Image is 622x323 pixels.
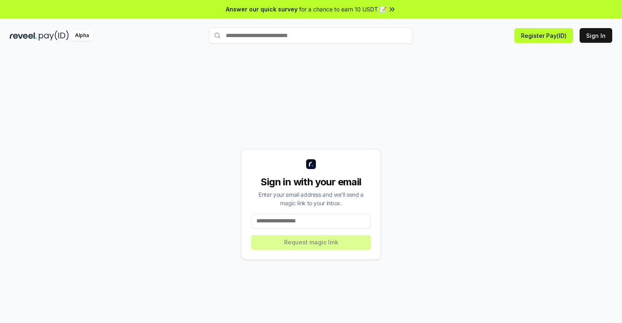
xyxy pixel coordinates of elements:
div: Enter your email address and we’ll send a magic link to your inbox. [251,190,371,207]
span: for a chance to earn 10 USDT 📝 [299,5,386,13]
img: pay_id [39,31,69,41]
img: logo_small [306,159,316,169]
button: Sign In [580,28,612,43]
img: reveel_dark [10,31,37,41]
button: Register Pay(ID) [514,28,573,43]
div: Alpha [71,31,93,41]
span: Answer our quick survey [226,5,298,13]
div: Sign in with your email [251,176,371,189]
